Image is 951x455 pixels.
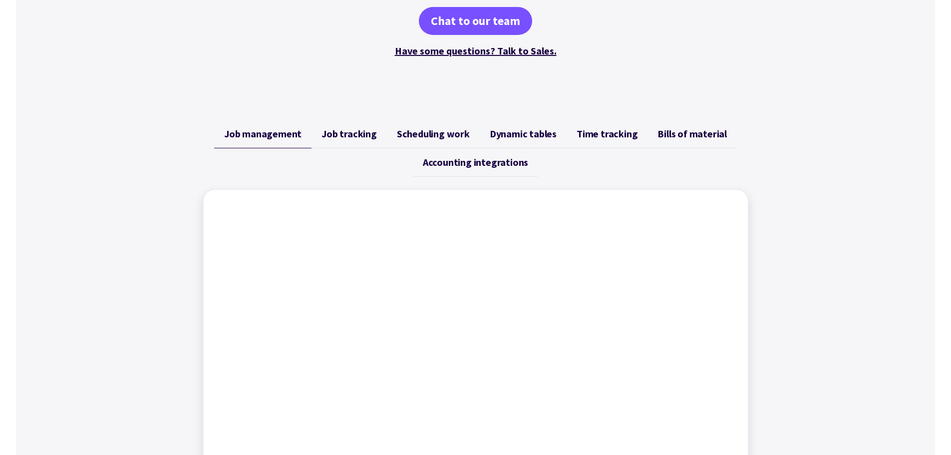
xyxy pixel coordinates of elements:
[419,7,532,35] a: Chat to our team
[785,347,951,455] iframe: Chat Widget
[657,128,727,140] span: Bills of material
[423,156,528,168] span: Accounting integrations
[224,128,302,140] span: Job management
[395,44,557,57] a: Have some questions? Talk to Sales.
[321,128,377,140] span: Job tracking
[397,128,470,140] span: Scheduling work
[490,128,557,140] span: Dynamic tables
[577,128,637,140] span: Time tracking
